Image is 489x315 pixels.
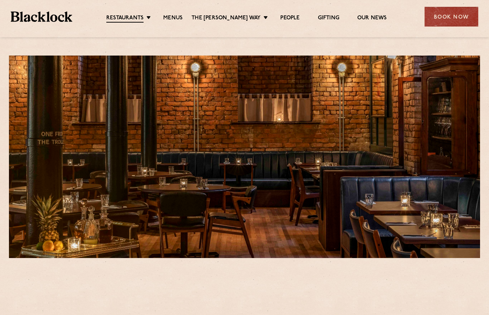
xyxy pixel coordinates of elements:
[357,15,387,22] a: Our News
[11,11,72,22] img: BL_Textured_Logo-footer-cropped.svg
[163,15,183,22] a: Menus
[106,15,144,23] a: Restaurants
[425,7,478,27] div: Book Now
[192,15,261,22] a: The [PERSON_NAME] Way
[280,15,300,22] a: People
[318,15,339,22] a: Gifting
